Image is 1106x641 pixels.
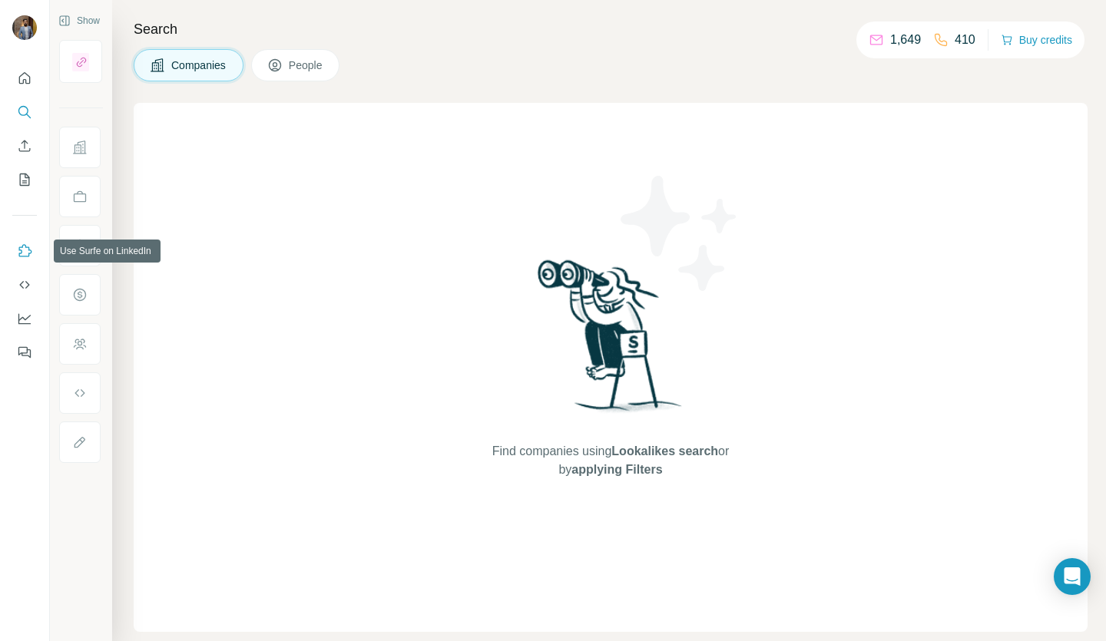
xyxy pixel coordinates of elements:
[12,166,37,193] button: My lists
[134,18,1088,40] h4: Search
[488,442,733,479] span: Find companies using or by
[12,271,37,299] button: Use Surfe API
[955,31,975,49] p: 410
[12,98,37,126] button: Search
[12,305,37,332] button: Dashboard
[12,15,37,40] img: Avatar
[611,444,718,458] span: Lookalikes search
[48,9,111,32] button: Show
[289,58,324,73] span: People
[12,339,37,366] button: Feedback
[571,463,662,476] span: applying Filters
[1054,558,1091,595] div: Open Intercom Messenger
[1001,29,1072,51] button: Buy credits
[890,31,921,49] p: 1,649
[611,164,749,302] img: Surfe Illustration - Stars
[12,237,37,265] button: Use Surfe on LinkedIn
[531,256,690,427] img: Surfe Illustration - Woman searching with binoculars
[12,132,37,160] button: Enrich CSV
[171,58,227,73] span: Companies
[12,64,37,92] button: Quick start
